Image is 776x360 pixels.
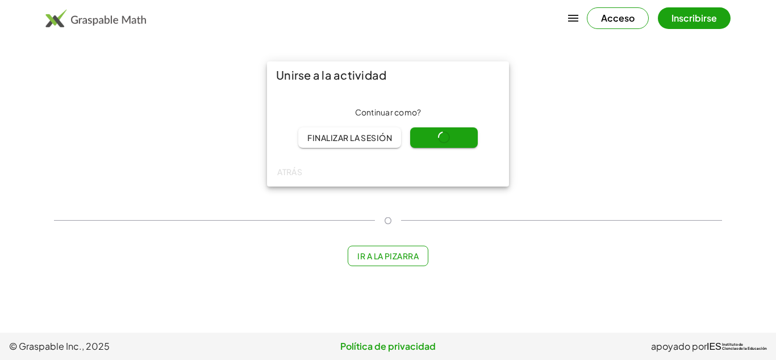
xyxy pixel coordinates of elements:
[355,107,418,117] font: Continuar como
[298,127,402,148] button: Finalizar la sesión
[707,342,721,351] font: IES
[276,68,386,82] font: Unirse a la actividad
[9,340,110,352] font: © Graspable Inc., 2025
[722,346,767,350] font: Ciencias de la Educación
[587,7,649,29] button: Acceso
[671,12,717,24] font: Inscribirse
[262,340,515,353] a: Política de privacidad
[357,251,419,261] font: Ir a la pizarra
[384,214,392,226] font: O
[340,340,436,352] font: Política de privacidad
[417,107,421,117] font: ?
[722,342,743,346] font: Instituto de
[601,12,635,24] font: Acceso
[307,133,392,143] font: Finalizar la sesión
[658,7,731,29] button: Inscribirse
[651,340,707,352] font: apoyado por
[348,246,429,266] button: Ir a la pizarra
[707,340,767,353] a: IESInstituto deCiencias de la Educación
